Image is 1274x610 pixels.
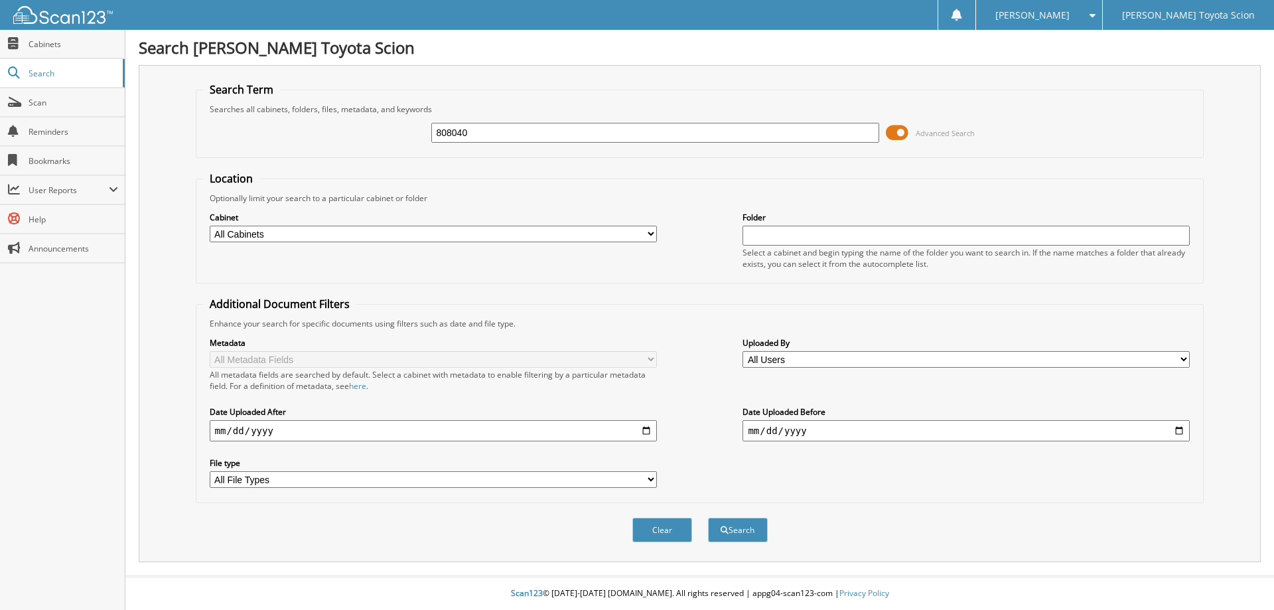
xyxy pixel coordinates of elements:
span: Scan [29,97,118,108]
label: Folder [743,212,1190,223]
span: Announcements [29,243,118,254]
h1: Search [PERSON_NAME] Toyota Scion [139,37,1261,58]
span: Scan123 [511,587,543,599]
div: All metadata fields are searched by default. Select a cabinet with metadata to enable filtering b... [210,369,657,392]
span: User Reports [29,185,109,196]
label: Date Uploaded Before [743,406,1190,418]
span: Advanced Search [916,128,975,138]
input: end [743,420,1190,441]
input: start [210,420,657,441]
label: Date Uploaded After [210,406,657,418]
a: Privacy Policy [839,587,889,599]
a: here [349,380,366,392]
div: Searches all cabinets, folders, files, metadata, and keywords [203,104,1197,115]
span: Reminders [29,126,118,137]
span: [PERSON_NAME] Toyota Scion [1122,11,1255,19]
span: Help [29,214,118,225]
button: Clear [632,518,692,542]
div: Select a cabinet and begin typing the name of the folder you want to search in. If the name match... [743,247,1190,269]
img: scan123-logo-white.svg [13,6,113,24]
div: Optionally limit your search to a particular cabinet or folder [203,192,1197,204]
span: Search [29,68,116,79]
legend: Search Term [203,82,280,97]
label: Metadata [210,337,657,348]
label: Uploaded By [743,337,1190,348]
div: Enhance your search for specific documents using filters such as date and file type. [203,318,1197,329]
span: [PERSON_NAME] [995,11,1070,19]
span: Cabinets [29,38,118,50]
label: File type [210,457,657,469]
div: © [DATE]-[DATE] [DOMAIN_NAME]. All rights reserved | appg04-scan123-com | [125,577,1274,610]
legend: Location [203,171,259,186]
label: Cabinet [210,212,657,223]
span: Bookmarks [29,155,118,167]
button: Search [708,518,768,542]
legend: Additional Document Filters [203,297,356,311]
iframe: Chat Widget [1208,546,1274,610]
